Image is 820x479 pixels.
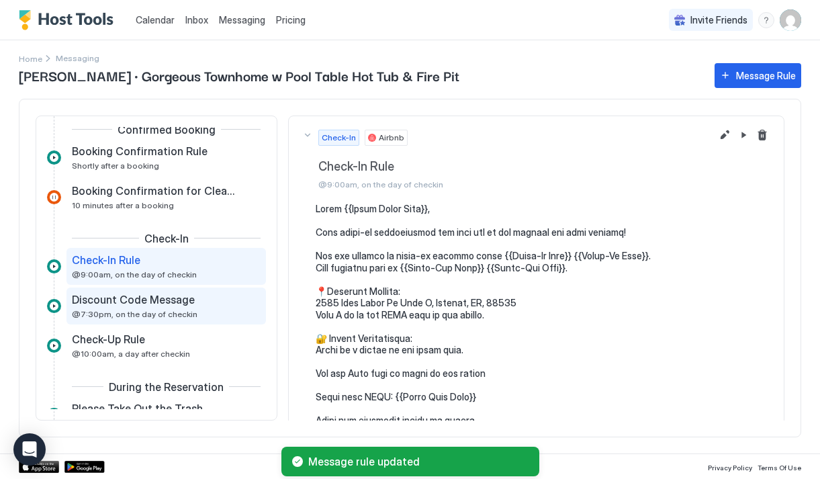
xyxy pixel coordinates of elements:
span: Pricing [276,14,306,26]
span: 10 minutes after a booking [72,200,174,210]
a: Inbox [185,13,208,27]
span: @9:00am, on the day of checkin [72,269,197,279]
span: Check-In [322,132,356,144]
a: Calendar [136,13,175,27]
button: Edit message rule [717,127,733,143]
span: Breadcrumb [56,53,99,63]
span: Calendar [136,14,175,26]
span: Home [19,54,42,64]
span: Booking Confirmation for Cleaner [72,184,239,198]
a: Home [19,51,42,65]
span: Messaging [219,14,265,26]
div: User profile [780,9,801,31]
span: Airbnb [379,132,404,144]
span: Discount Code Message [72,293,195,306]
span: Check-Up Rule [72,333,145,346]
a: Host Tools Logo [19,10,120,30]
button: Pause Message Rule [735,127,751,143]
button: Check-InAirbnbCheck-In Rule@9:00am, on the day of checkin [289,116,784,204]
span: Booking Confirmation Rule [72,144,208,158]
span: Shortly after a booking [72,161,159,171]
span: [PERSON_NAME] · Gorgeous Townhome w Pool Table Hot Tub & Fire Pit [19,65,701,85]
span: Message rule updated [308,455,529,468]
span: Please Take Out the Trash [72,402,203,415]
div: Breadcrumb [19,51,42,65]
span: @7:30pm, on the day of checkin [72,309,197,319]
span: Check-In Rule [318,159,770,175]
span: Invite Friends [690,14,747,26]
div: menu [758,12,774,28]
button: Message Rule [715,63,801,88]
button: Delete message rule [754,127,770,143]
span: @9:00am, on the day of checkin [318,179,770,189]
span: @10:00am, a day after checkin [72,349,190,359]
span: Check-In Rule [72,253,140,267]
a: Messaging [219,13,265,27]
div: Message Rule [736,69,796,83]
div: Open Intercom Messenger [13,433,46,466]
span: Confirmed Booking [118,123,216,136]
span: Inbox [185,14,208,26]
span: During the Reservation [109,380,224,394]
span: Check-In [144,232,189,245]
